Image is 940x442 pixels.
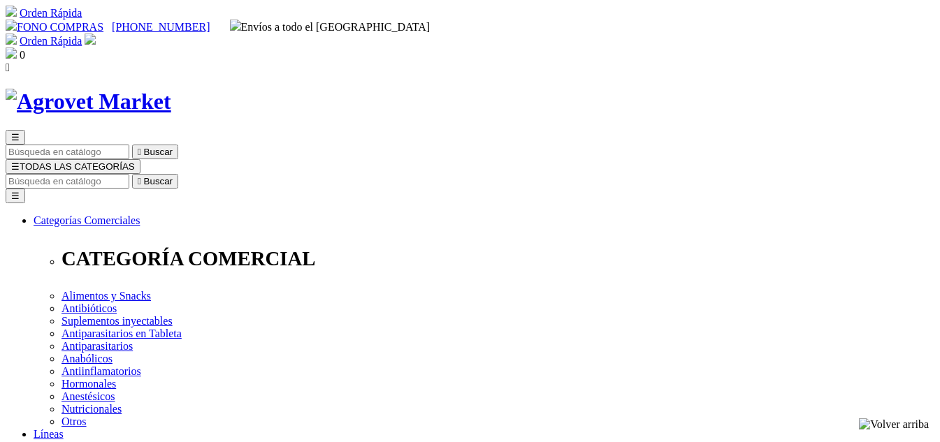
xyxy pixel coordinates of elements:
[11,132,20,142] span: ☰
[62,247,934,270] p: CATEGORÍA COMERCIAL
[62,327,182,339] a: Antiparasitarios en Tableta
[6,20,17,31] img: phone.svg
[6,21,103,33] a: FONO COMPRAS
[132,145,178,159] button:  Buscar
[11,161,20,172] span: ☰
[62,403,122,415] a: Nutricionales
[85,35,96,47] a: Acceda a su cuenta de cliente
[859,418,929,431] img: Volver arriba
[6,61,10,73] i: 
[6,189,25,203] button: ☰
[62,378,116,390] a: Hormonales
[6,6,17,17] img: shopping-cart.svg
[132,174,178,189] button:  Buscar
[34,428,64,440] a: Líneas
[62,290,151,302] a: Alimentos y Snacks
[6,89,171,115] img: Agrovet Market
[138,147,141,157] i: 
[144,147,173,157] span: Buscar
[230,20,241,31] img: delivery-truck.svg
[6,34,17,45] img: shopping-cart.svg
[20,49,25,61] span: 0
[6,47,17,59] img: shopping-bag.svg
[230,21,431,33] span: Envíos a todo el [GEOGRAPHIC_DATA]
[144,176,173,186] span: Buscar
[20,35,82,47] a: Orden Rápida
[62,390,115,402] a: Anestésicos
[62,415,87,427] a: Otros
[20,7,82,19] a: Orden Rápida
[85,34,96,45] img: user.svg
[138,176,141,186] i: 
[6,145,129,159] input: Buscar
[62,365,141,377] a: Antiinflamatorios
[62,315,173,327] a: Suplementos inyectables
[6,130,25,145] button: ☰
[112,21,210,33] a: [PHONE_NUMBER]
[62,353,113,364] a: Anabólicos
[62,340,133,352] a: Antiparasitarios
[6,159,140,174] button: ☰TODAS LAS CATEGORÍAS
[6,174,129,189] input: Buscar
[62,302,117,314] a: Antibióticos
[34,214,140,226] a: Categorías Comerciales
